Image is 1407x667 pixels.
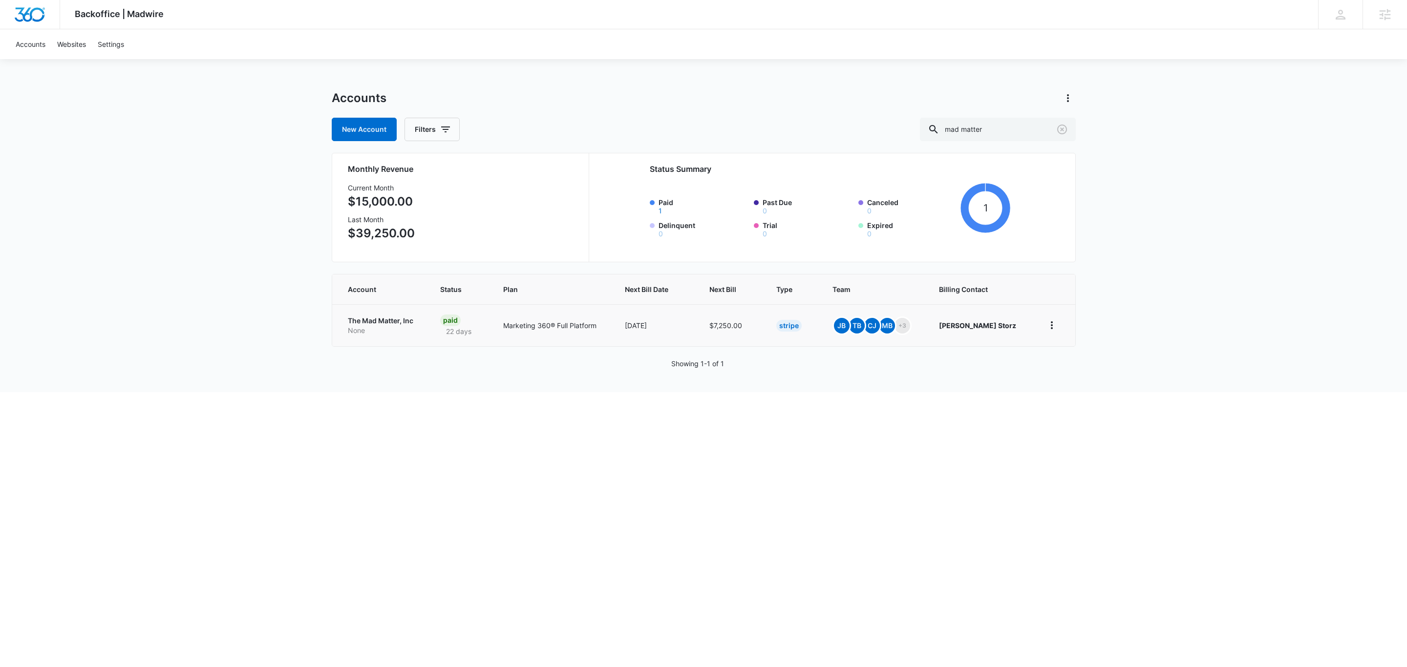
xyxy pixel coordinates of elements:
[348,225,415,242] p: $39,250.00
[849,318,865,333] span: TB
[51,29,92,59] a: Websites
[92,29,130,59] a: Settings
[440,314,461,326] div: Paid
[867,220,957,237] label: Expired
[920,118,1076,141] input: Search
[698,304,765,346] td: $7,250.00
[348,193,415,210] p: $15,000.00
[763,197,853,214] label: Past Due
[348,284,403,294] span: Account
[650,163,1011,175] h2: Status Summary
[348,163,577,175] h2: Monthly Revenue
[348,316,417,335] a: The Mad Matter, IncNone
[348,326,417,335] p: None
[348,183,415,193] h3: Current Month
[1060,90,1076,106] button: Actions
[879,318,895,333] span: MB
[10,29,51,59] a: Accounts
[75,9,164,19] span: Backoffice | Madwire
[440,284,466,294] span: Status
[625,284,672,294] span: Next Bill Date
[832,284,902,294] span: Team
[671,358,724,369] p: Showing 1-1 of 1
[1054,122,1070,137] button: Clear
[405,118,460,141] button: Filters
[939,321,1016,330] strong: [PERSON_NAME] Storz
[763,220,853,237] label: Trial
[834,318,850,333] span: JB
[659,208,662,214] button: Paid
[440,326,477,336] p: 22 days
[348,316,417,326] p: The Mad Matter, Inc
[709,284,739,294] span: Next Bill
[503,284,601,294] span: Plan
[348,214,415,225] h3: Last Month
[332,118,397,141] a: New Account
[659,197,748,214] label: Paid
[983,202,988,214] tspan: 1
[776,320,802,332] div: Stripe
[1044,317,1060,333] button: home
[939,284,1020,294] span: Billing Contact
[332,91,386,105] h1: Accounts
[864,318,880,333] span: CJ
[895,318,910,333] span: +3
[613,304,698,346] td: [DATE]
[776,284,794,294] span: Type
[503,320,601,331] p: Marketing 360® Full Platform
[867,197,957,214] label: Canceled
[659,220,748,237] label: Delinquent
